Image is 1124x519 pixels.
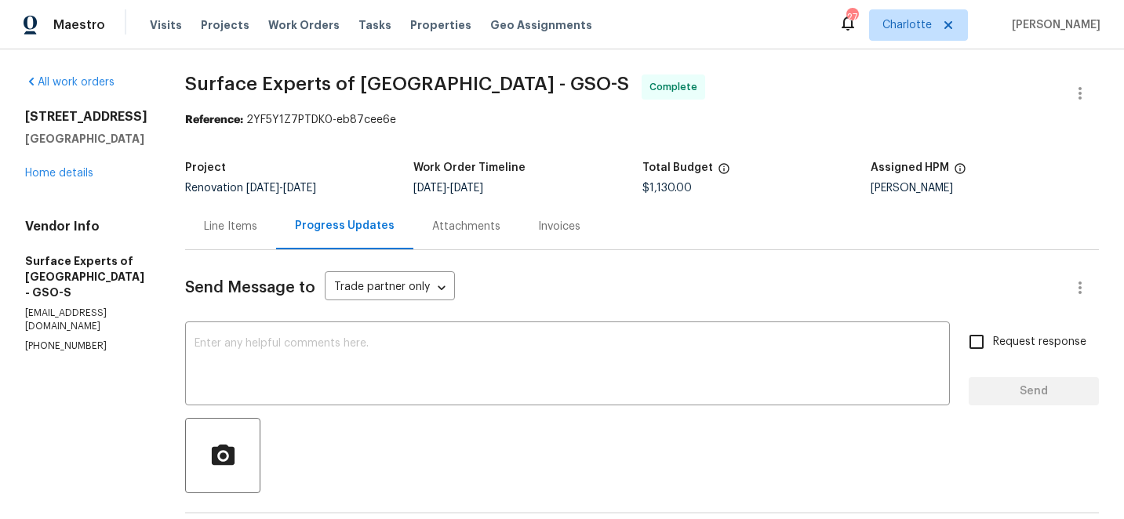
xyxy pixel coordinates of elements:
[185,162,226,173] h5: Project
[53,17,105,33] span: Maestro
[649,79,704,95] span: Complete
[25,219,147,234] h4: Vendor Info
[413,183,446,194] span: [DATE]
[201,17,249,33] span: Projects
[413,162,526,173] h5: Work Order Timeline
[325,275,455,301] div: Trade partner only
[25,77,115,88] a: All work orders
[246,183,279,194] span: [DATE]
[954,162,966,183] span: The hpm assigned to this work order.
[185,114,243,125] b: Reference:
[204,219,257,234] div: Line Items
[295,218,395,234] div: Progress Updates
[25,253,147,300] h5: Surface Experts of [GEOGRAPHIC_DATA] - GSO-S
[246,183,316,194] span: -
[642,183,692,194] span: $1,130.00
[432,219,500,234] div: Attachments
[185,183,316,194] span: Renovation
[25,131,147,147] h5: [GEOGRAPHIC_DATA]
[718,162,730,183] span: The total cost of line items that have been proposed by Opendoor. This sum includes line items th...
[185,280,315,296] span: Send Message to
[25,307,147,333] p: [EMAIL_ADDRESS][DOMAIN_NAME]
[450,183,483,194] span: [DATE]
[25,168,93,179] a: Home details
[268,17,340,33] span: Work Orders
[882,17,932,33] span: Charlotte
[490,17,592,33] span: Geo Assignments
[150,17,182,33] span: Visits
[25,109,147,125] h2: [STREET_ADDRESS]
[871,162,949,173] h5: Assigned HPM
[642,162,713,173] h5: Total Budget
[185,74,629,93] span: Surface Experts of [GEOGRAPHIC_DATA] - GSO-S
[538,219,580,234] div: Invoices
[283,183,316,194] span: [DATE]
[185,112,1099,128] div: 2YF5Y1Z7PTDK0-eb87cee6e
[846,9,857,25] div: 27
[358,20,391,31] span: Tasks
[410,17,471,33] span: Properties
[1006,17,1100,33] span: [PERSON_NAME]
[871,183,1099,194] div: [PERSON_NAME]
[413,183,483,194] span: -
[993,334,1086,350] span: Request response
[25,339,147,353] p: [PHONE_NUMBER]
